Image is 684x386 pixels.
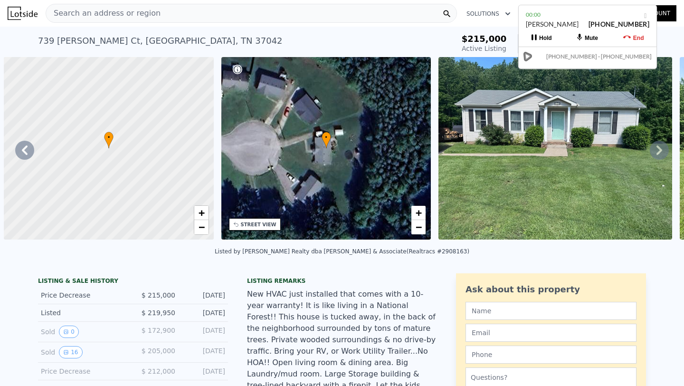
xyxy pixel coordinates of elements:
div: Sold [41,346,125,358]
a: Zoom in [411,206,426,220]
div: Listed by [PERSON_NAME] Realty dba [PERSON_NAME] & Associate (Realtracs #2908163) [215,248,469,255]
a: Zoom out [194,220,209,234]
input: Phone [465,346,636,364]
img: Lotside [8,7,38,20]
input: Email [465,324,636,342]
div: Sold [41,326,125,338]
div: [DATE] [183,346,225,358]
div: • [322,132,331,148]
div: [DATE] [183,290,225,300]
span: − [198,221,204,233]
button: Company [518,5,573,22]
span: $ 172,900 [142,327,175,334]
span: + [198,207,204,219]
div: [DATE] [183,367,225,376]
button: Solutions [459,5,518,22]
button: View historical data [59,326,79,338]
span: Search an address or region [46,8,161,19]
div: [DATE] [183,308,225,318]
span: − [416,221,422,233]
div: LISTING & SALE HISTORY [38,277,228,287]
span: $ 205,000 [142,347,175,355]
input: Name [465,302,636,320]
div: 739 [PERSON_NAME] Ct , [GEOGRAPHIC_DATA] , TN 37042 [38,34,283,48]
span: $ 212,000 [142,367,175,375]
div: Ask about this property [465,283,636,296]
span: $ 219,950 [142,309,175,317]
img: Sale: 145413600 Parcel: 87098689 [438,57,672,240]
span: • [104,133,114,142]
div: Listing remarks [247,277,437,285]
div: • [104,132,114,148]
span: + [416,207,422,219]
a: Zoom out [411,220,426,234]
span: Active Listing [462,45,506,52]
span: • [322,133,331,142]
div: STREET VIEW [241,221,276,228]
a: Zoom in [194,206,209,220]
button: View historical data [59,346,82,358]
div: [DATE] [183,326,225,338]
div: Price Decrease [41,367,125,376]
div: Price Decrease [41,290,125,300]
span: $215,000 [462,34,507,44]
div: Listed [41,308,125,318]
span: $ 215,000 [142,291,175,299]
